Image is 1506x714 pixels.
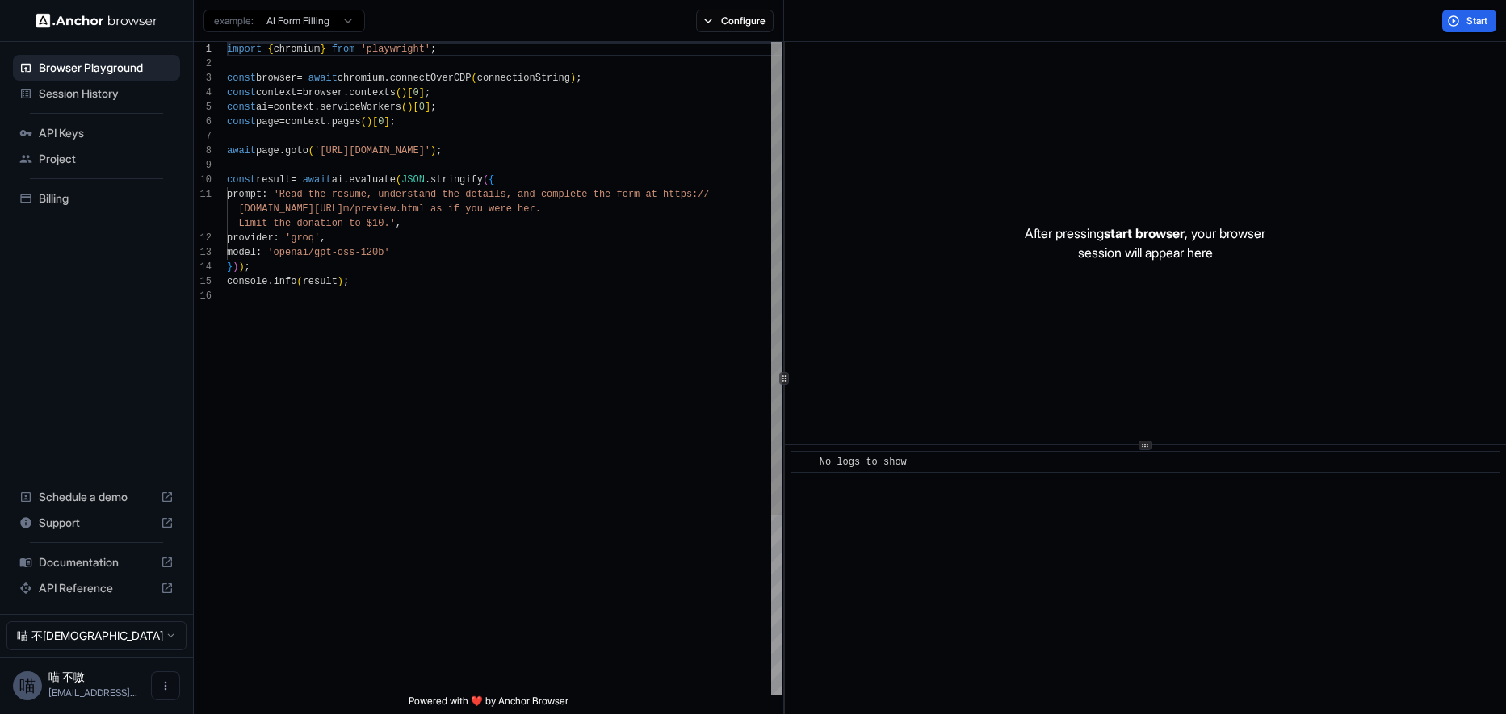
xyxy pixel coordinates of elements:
span: 0 [378,116,384,127]
div: 11 [194,187,212,202]
span: connectOverCDP [390,73,472,84]
span: , [396,218,401,229]
span: const [227,102,256,113]
span: result [256,174,291,186]
span: ; [390,116,396,127]
span: } [227,261,233,273]
span: ] [425,102,430,113]
span: : [262,189,267,200]
span: ai [332,174,343,186]
span: Limit the donation to $10.' [238,218,395,229]
span: const [227,116,256,127]
span: ( [472,73,477,84]
span: Documentation [39,554,154,570]
span: 'Read the resume, understand the details, and comp [274,189,564,200]
span: : [256,247,262,258]
span: Start [1466,15,1489,27]
button: Open menu [151,671,180,700]
span: ) [338,276,343,287]
span: ; [430,102,436,113]
span: Billing [39,190,174,207]
div: 1 [194,42,212,56]
span: . [425,174,430,186]
span: 喵 不嗷 [48,670,85,683]
span: ; [436,145,442,157]
div: Session History [13,81,180,106]
span: context [256,87,296,98]
span: goto [285,145,308,157]
span: example: [214,15,254,27]
span: 'openai/gpt-oss-120b' [267,247,389,258]
span: ( [308,145,314,157]
span: console [227,276,267,287]
div: 5 [194,100,212,115]
span: miaobuao@gmail.com [48,687,137,699]
span: No logs to show [820,457,907,468]
span: info [274,276,297,287]
span: ) [570,73,576,84]
div: 6 [194,115,212,129]
span: Support [39,515,154,531]
span: = [296,73,302,84]
span: = [267,102,273,113]
span: evaluate [349,174,396,186]
div: 16 [194,289,212,303]
div: Support [13,510,180,536]
span: ( [396,174,401,186]
span: page [256,145,279,157]
span: [DOMAIN_NAME][URL] [238,203,343,215]
span: Session History [39,86,174,102]
span: ( [396,87,401,98]
span: 'playwright' [361,44,430,55]
span: . [384,73,389,84]
span: chromium [338,73,384,84]
span: API Reference [39,580,154,596]
span: m/preview.html as if you were her. [343,203,541,215]
span: contexts [349,87,396,98]
span: 'groq' [285,232,320,244]
span: ; [245,261,250,273]
div: Schedule a demo [13,484,180,510]
span: Powered with ❤️ by Anchor Browser [409,695,568,714]
span: ( [483,174,489,186]
span: ; [343,276,349,287]
div: Billing [13,186,180,211]
span: '[URL][DOMAIN_NAME]' [314,145,430,157]
span: pages [332,116,361,127]
span: context [274,102,314,113]
span: ) [430,145,436,157]
div: Project [13,146,180,172]
span: { [489,174,494,186]
div: 4 [194,86,212,100]
span: . [325,116,331,127]
span: = [279,116,285,127]
span: Schedule a demo [39,489,154,505]
span: result [303,276,338,287]
div: 12 [194,231,212,245]
span: serviceWorkers [320,102,401,113]
div: 15 [194,274,212,289]
span: context [285,116,325,127]
span: await [303,174,332,186]
span: Project [39,151,174,167]
span: ) [407,102,413,113]
img: Anchor Logo [36,13,157,28]
span: ) [233,261,238,273]
span: Browser Playground [39,60,174,76]
div: 7 [194,129,212,144]
span: const [227,87,256,98]
p: After pressing , your browser session will appear here [1025,223,1265,262]
span: provider [227,232,274,244]
span: [ [407,87,413,98]
span: } [320,44,325,55]
span: ai [256,102,267,113]
button: Start [1442,10,1496,32]
span: ] [384,116,389,127]
span: . [343,87,349,98]
span: model [227,247,256,258]
span: prompt [227,189,262,200]
div: 10 [194,173,212,187]
span: . [267,276,273,287]
span: = [291,174,296,186]
div: 2 [194,56,212,71]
